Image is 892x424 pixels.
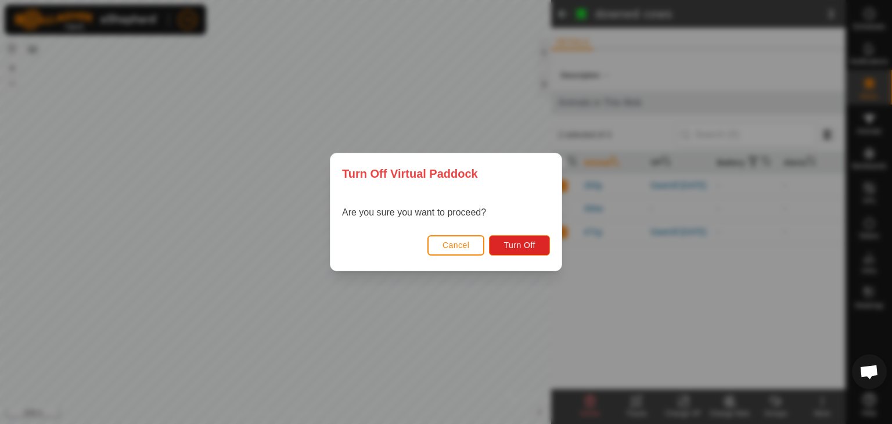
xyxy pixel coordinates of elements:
p: Are you sure you want to proceed? [342,206,486,220]
span: Turn Off [503,240,535,250]
div: Open chat [852,354,887,389]
span: Cancel [443,240,470,250]
span: Turn Off Virtual Paddock [342,165,478,182]
button: Cancel [427,235,485,256]
button: Turn Off [489,235,550,256]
